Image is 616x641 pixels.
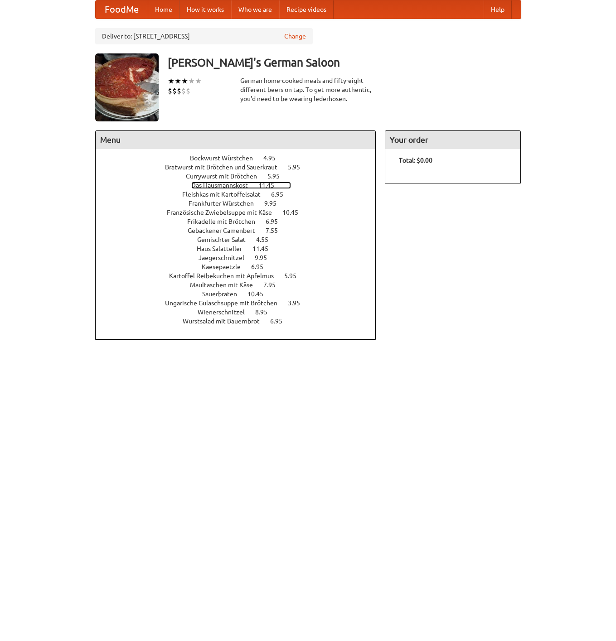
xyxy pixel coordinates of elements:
li: ★ [168,76,175,86]
span: Gemischter Salat [197,236,255,243]
li: $ [186,86,190,96]
a: Wienerschnitzel 8.95 [198,308,284,316]
span: 8.95 [255,308,276,316]
li: ★ [188,76,195,86]
h4: Your order [385,131,520,149]
a: Gemischter Salat 4.55 [197,236,285,243]
a: Frikadelle mit Brötchen 6.95 [187,218,295,225]
a: Ungarische Gulaschsuppe mit Brötchen 3.95 [165,299,317,307]
span: 6.95 [266,218,287,225]
span: Gebackener Camenbert [188,227,264,234]
span: Jaegerschnitzel [199,254,253,261]
li: ★ [175,76,181,86]
span: 4.95 [263,154,285,162]
a: Wurstsalad mit Bauernbrot 6.95 [183,318,299,325]
a: Home [148,0,179,19]
div: Deliver to: [STREET_ADDRESS] [95,28,313,44]
li: $ [177,86,181,96]
span: 6.95 [271,191,292,198]
a: Kartoffel Reibekuchen mit Apfelmus 5.95 [169,272,313,280]
span: 5.95 [288,164,309,171]
span: 9.95 [255,254,276,261]
span: 9.95 [264,200,286,207]
a: Currywurst mit Brötchen 5.95 [186,173,296,180]
li: $ [172,86,177,96]
span: 3.95 [288,299,309,307]
span: Bockwurst Würstchen [190,154,262,162]
div: German home-cooked meals and fifty-eight different beers on tap. To get more authentic, you'd nee... [240,76,376,103]
a: Sauerbraten 10.45 [202,290,280,298]
span: Currywurst mit Brötchen [186,173,266,180]
span: Frankfurter Würstchen [189,200,263,207]
a: Kaesepaetzle 6.95 [202,263,280,270]
h3: [PERSON_NAME]'s German Saloon [168,53,521,72]
li: $ [181,86,186,96]
span: 7.55 [266,227,287,234]
a: Bratwurst mit Brötchen und Sauerkraut 5.95 [165,164,317,171]
a: Who we are [231,0,279,19]
li: ★ [195,76,202,86]
a: Bockwurst Würstchen 4.95 [190,154,292,162]
span: Wienerschnitzel [198,308,254,316]
span: Bratwurst mit Brötchen und Sauerkraut [165,164,286,171]
a: Frankfurter Würstchen 9.95 [189,200,293,207]
span: 4.55 [256,236,277,243]
span: Haus Salatteller [197,245,251,252]
a: Gebackener Camenbert 7.55 [188,227,295,234]
span: 10.45 [247,290,272,298]
a: Jaegerschnitzel 9.95 [199,254,284,261]
span: Das Hausmannskost [191,182,257,189]
a: Französische Zwiebelsuppe mit Käse 10.45 [167,209,315,216]
span: 6.95 [270,318,291,325]
b: Total: $0.00 [399,157,432,164]
span: 6.95 [251,263,272,270]
span: Sauerbraten [202,290,246,298]
span: Kaesepaetzle [202,263,250,270]
span: Französische Zwiebelsuppe mit Käse [167,209,281,216]
a: Das Hausmannskost 11.45 [191,182,291,189]
h4: Menu [96,131,376,149]
span: 7.95 [263,281,285,289]
span: Ungarische Gulaschsuppe mit Brötchen [165,299,286,307]
span: 11.45 [258,182,283,189]
span: 5.95 [267,173,289,180]
span: Kartoffel Reibekuchen mit Apfelmus [169,272,283,280]
span: 5.95 [284,272,306,280]
a: Change [284,32,306,41]
li: $ [168,86,172,96]
span: Frikadelle mit Brötchen [187,218,264,225]
span: Maultaschen mit Käse [190,281,262,289]
a: Recipe videos [279,0,334,19]
span: 11.45 [252,245,277,252]
img: angular.jpg [95,53,159,121]
a: Maultaschen mit Käse 7.95 [190,281,292,289]
li: ★ [181,76,188,86]
span: Wurstsalad mit Bauernbrot [183,318,269,325]
span: Fleishkas mit Kartoffelsalat [182,191,270,198]
a: Help [484,0,512,19]
span: 10.45 [282,209,307,216]
a: How it works [179,0,231,19]
a: FoodMe [96,0,148,19]
a: Fleishkas mit Kartoffelsalat 6.95 [182,191,300,198]
a: Haus Salatteller 11.45 [197,245,285,252]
